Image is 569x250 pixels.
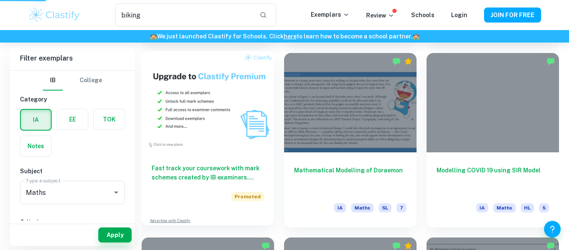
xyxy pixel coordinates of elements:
span: Maths [493,203,516,212]
button: Open [110,187,122,198]
h6: Category [20,95,125,104]
div: Premium [404,242,412,250]
a: Schools [411,12,434,18]
span: 🏫 [150,33,157,40]
h6: We just launched Clastify for Schools. Click to learn how to become a school partner. [2,32,567,41]
label: Type a subject [26,177,60,184]
p: Review [366,11,394,20]
div: Filter type choice [43,71,102,91]
a: here [284,33,297,40]
button: Help and Feedback [544,221,561,237]
p: Exemplars [311,10,349,19]
h6: Criteria [20,217,125,227]
h6: Mathematical Modelling of Doraemon [294,166,407,193]
span: HL [521,203,534,212]
h6: Fast track your coursework with mark schemes created by IB examiners. Upgrade now [152,164,264,182]
div: Premium [404,57,412,66]
button: JOIN FOR FREE [484,8,541,23]
span: Promoted [231,192,264,201]
span: 🏫 [412,33,419,40]
img: Clastify logo [28,7,81,23]
h6: Filter exemplars [10,47,135,70]
button: IA [21,110,51,130]
span: Maths [351,203,374,212]
span: IA [476,203,488,212]
button: IB [43,71,63,91]
button: EE [57,109,88,129]
img: Marked [392,242,401,250]
span: SL [379,203,392,212]
a: Login [451,12,467,18]
button: Notes [20,136,51,156]
img: Marked [547,57,555,66]
a: Modelling COVID 19 using SIR ModelIAMathsHL5 [427,53,559,227]
a: Advertise with Clastify [150,218,190,224]
img: Marked [262,242,270,250]
h6: Modelling COVID 19 using SIR Model [437,166,549,193]
span: 7 [397,203,407,212]
a: Mathematical Modelling of DoraemonIAMathsSL7 [284,53,417,227]
button: TOK [94,109,125,129]
h6: Subject [20,167,125,176]
input: Search for any exemplars... [115,3,253,27]
button: Apply [98,227,132,242]
span: 5 [539,203,549,212]
button: College [80,71,102,91]
span: IA [334,203,346,212]
img: Thumbnail [142,51,274,150]
img: Marked [547,242,555,250]
img: Marked [392,57,401,66]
